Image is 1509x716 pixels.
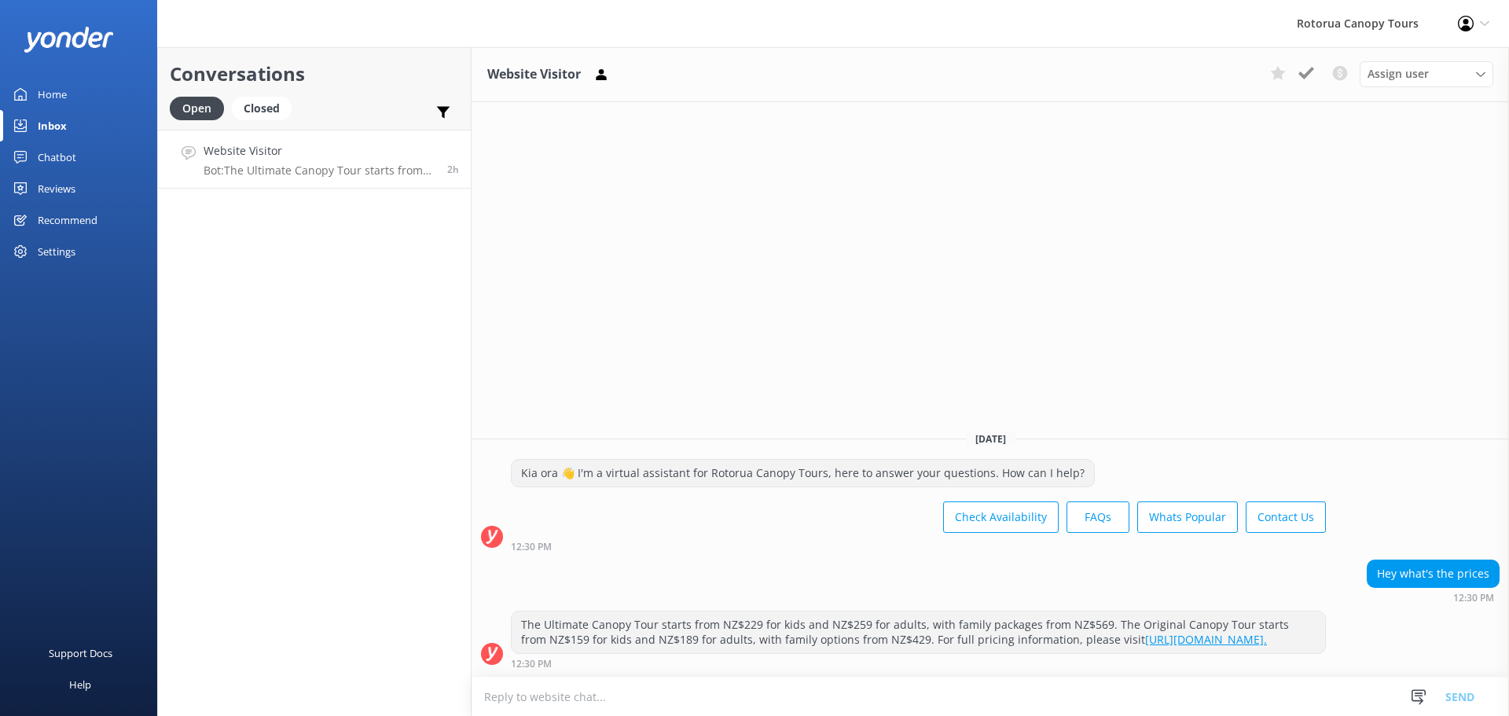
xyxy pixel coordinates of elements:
div: Support Docs [49,637,112,669]
div: Recommend [38,204,97,236]
button: Whats Popular [1137,501,1238,533]
a: Closed [232,99,299,116]
img: yonder-white-logo.png [24,27,114,53]
button: Check Availability [943,501,1059,533]
h4: Website Visitor [204,142,435,160]
p: Bot: The Ultimate Canopy Tour starts from NZ$229 for kids and NZ$259 for adults, with family pack... [204,163,435,178]
span: [DATE] [966,432,1015,446]
a: [URL][DOMAIN_NAME]. [1145,632,1267,647]
h2: Conversations [170,59,459,89]
span: Assign user [1368,65,1429,83]
div: Help [69,669,91,700]
span: Sep 28 2025 12:30pm (UTC +13:00) Pacific/Auckland [447,163,459,176]
div: Kia ora 👋 I'm a virtual assistant for Rotorua Canopy Tours, here to answer your questions. How ca... [512,460,1094,487]
div: Sep 28 2025 12:30pm (UTC +13:00) Pacific/Auckland [1367,592,1500,603]
a: Website VisitorBot:The Ultimate Canopy Tour starts from NZ$229 for kids and NZ$259 for adults, wi... [158,130,471,189]
strong: 12:30 PM [511,659,552,669]
div: Home [38,79,67,110]
div: Sep 28 2025 12:30pm (UTC +13:00) Pacific/Auckland [511,658,1326,669]
strong: 12:30 PM [1453,593,1494,603]
a: Open [170,99,232,116]
button: Contact Us [1246,501,1326,533]
button: FAQs [1067,501,1129,533]
div: Settings [38,236,75,267]
div: Closed [232,97,292,120]
div: Open [170,97,224,120]
div: Reviews [38,173,75,204]
div: Chatbot [38,141,76,173]
h3: Website Visitor [487,64,581,85]
div: The Ultimate Canopy Tour starts from NZ$229 for kids and NZ$259 for adults, with family packages ... [512,611,1325,653]
strong: 12:30 PM [511,542,552,552]
div: Sep 28 2025 12:30pm (UTC +13:00) Pacific/Auckland [511,541,1326,552]
div: Inbox [38,110,67,141]
div: Hey what's the prices [1368,560,1499,587]
div: Assign User [1360,61,1493,86]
